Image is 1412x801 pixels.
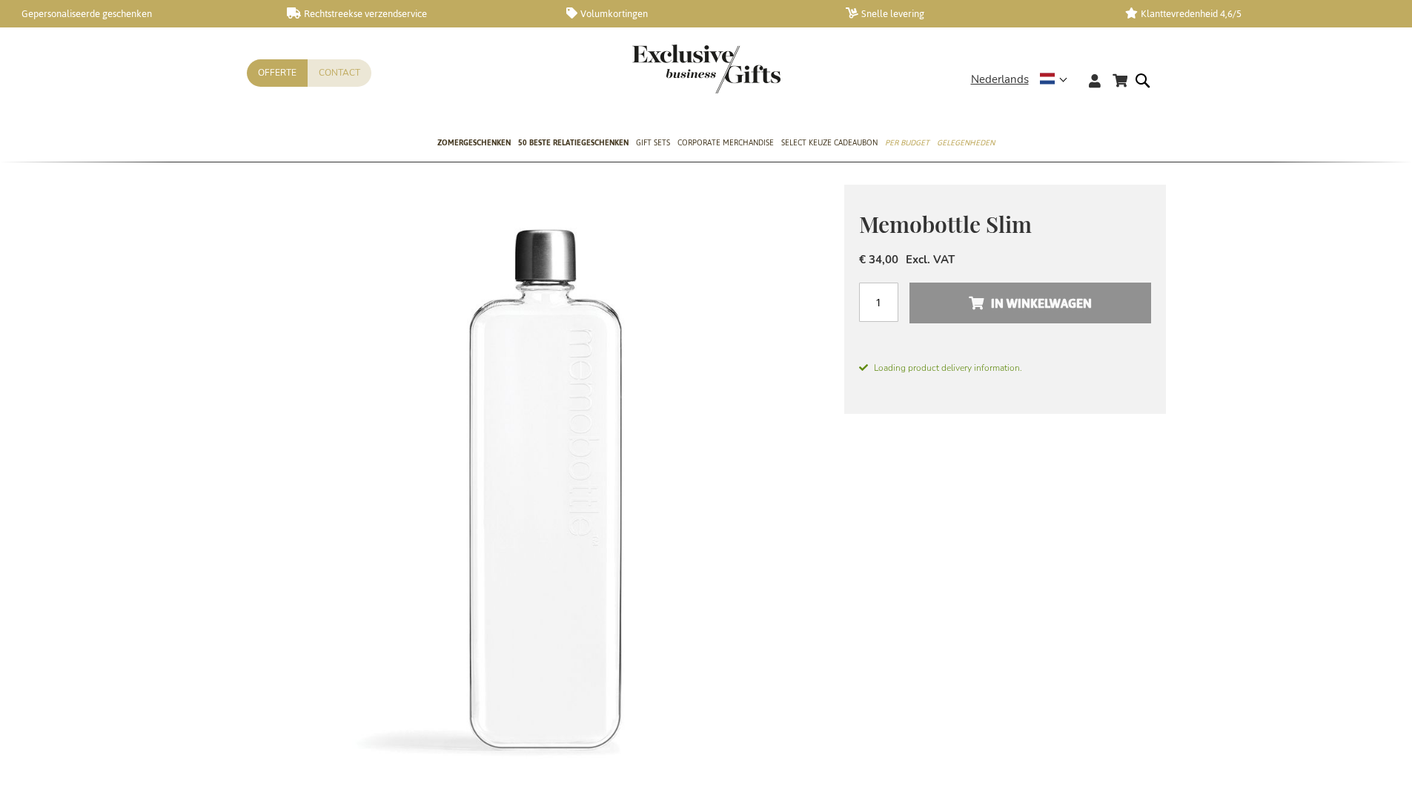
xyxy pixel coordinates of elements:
[636,125,670,162] a: Gift Sets
[846,7,1101,20] a: Snelle levering
[677,125,774,162] a: Corporate Merchandise
[937,135,995,151] span: Gelegenheden
[859,283,898,322] input: Aantal
[937,125,995,162] a: Gelegenheden
[636,135,670,151] span: Gift Sets
[518,125,629,162] a: 50 beste relatiegeschenken
[859,209,1032,239] span: Memobottle Slim
[632,44,706,93] a: store logo
[859,361,1151,375] span: Loading product delivery information.
[906,252,955,267] span: Excl. VAT
[566,7,822,20] a: Volumkortingen
[632,44,780,93] img: Exclusive Business gifts logo
[7,7,263,20] a: Gepersonaliseerde geschenken
[781,135,878,151] span: Select Keuze Cadeaubon
[518,135,629,151] span: 50 beste relatiegeschenken
[885,125,929,162] a: Per Budget
[1125,7,1381,20] a: Klanttevredenheid 4,6/5
[437,125,511,162] a: Zomergeschenken
[437,135,511,151] span: Zomergeschenken
[781,125,878,162] a: Select Keuze Cadeaubon
[247,185,844,782] img: Memobottle Slim
[247,59,308,87] a: Offerte
[287,7,543,20] a: Rechtstreekse verzendservice
[859,252,898,267] span: € 34,00
[971,71,1029,88] span: Nederlands
[885,135,929,151] span: Per Budget
[308,59,371,87] a: Contact
[677,135,774,151] span: Corporate Merchandise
